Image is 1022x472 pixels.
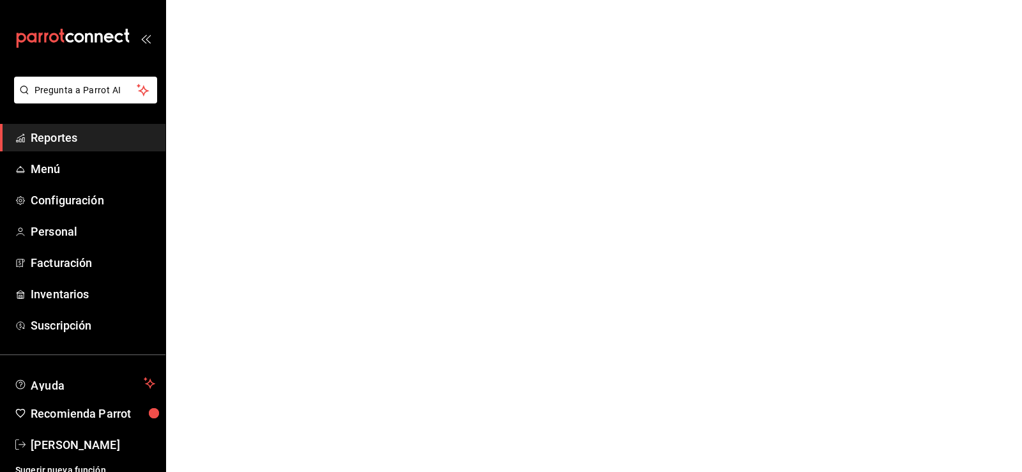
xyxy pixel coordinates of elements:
span: Recomienda Parrot [31,405,155,422]
a: Pregunta a Parrot AI [9,93,157,106]
button: open_drawer_menu [141,33,151,43]
span: Configuración [31,192,155,209]
span: Facturación [31,254,155,271]
span: Pregunta a Parrot AI [34,84,137,97]
span: Menú [31,160,155,178]
span: Inventarios [31,285,155,303]
span: Reportes [31,129,155,146]
span: Ayuda [31,376,139,391]
span: Suscripción [31,317,155,334]
span: [PERSON_NAME] [31,436,155,453]
span: Personal [31,223,155,240]
button: Pregunta a Parrot AI [14,77,157,103]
